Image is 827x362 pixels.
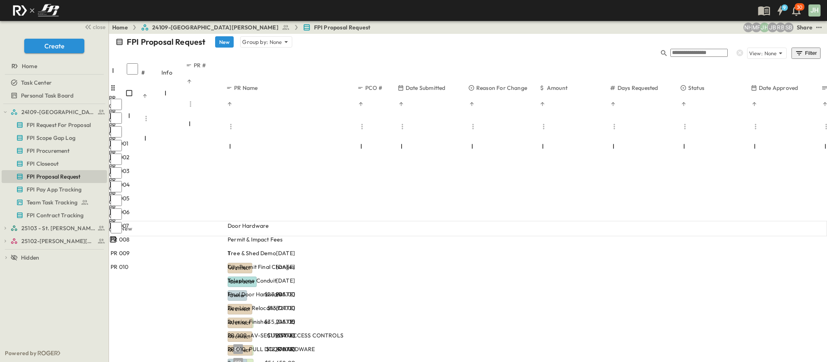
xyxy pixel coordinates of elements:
[752,23,761,32] div: Monica Pruteanu (mpruteanu@fpibuilders.com)
[228,331,343,339] span: PR 009- AV-SECURITY-ACCESS CONTROLS
[111,222,122,233] input: Select row
[2,157,107,170] div: FPI Closeouttest
[27,121,91,129] span: FPI Request For Proposal
[2,235,107,248] div: 25102-Christ The Redeemer Anglican Churchtest
[10,235,105,247] a: 25102-Christ The Redeemer Anglican Church
[270,38,282,46] p: None
[2,131,107,144] div: FPI Scope Gap Logtest
[141,61,161,84] div: #
[242,38,268,46] p: Group by:
[2,132,105,144] a: FPI Scope Gap Log
[81,21,107,32] button: close
[776,23,785,32] div: Regina Barnett (rbarnett@fpibuilders.com)
[2,77,105,88] a: Task Center
[2,158,105,169] a: FPI Closeout
[109,94,125,110] div: PR 001
[127,36,205,48] p: FPI Proposal Request
[186,78,193,85] button: Sort
[303,23,371,31] a: FPI Proposal Request
[2,209,107,222] div: FPI Contract Trackingtest
[111,263,128,271] span: PR 010
[22,62,37,70] span: Home
[111,167,122,179] input: Select row
[772,3,788,18] button: 9
[194,61,206,69] p: PR #
[768,23,777,32] div: Jeremiah Bailey (jbailey@fpibuilders.com)
[10,2,62,19] img: c8d7d1ed905e502e8f77bf7063faec64e13b34fdb1f2bdd94b0e311fc34f8000.png
[111,154,122,165] input: Select row
[111,140,122,151] input: Select row
[111,195,122,206] input: Select row
[764,49,777,57] p: None
[228,235,283,243] span: Permit & Impact Fees
[2,90,105,101] a: Personal Task Board
[2,60,105,72] a: Home
[2,119,107,131] div: FPI Request For Proposaltest
[743,23,753,32] div: Nila Hutcheson (nhutcheson@fpibuilders.com)
[228,318,270,326] span: Interior Finishes
[111,208,122,220] input: Select row
[2,196,107,209] div: Team Task Trackingtest
[749,50,763,57] p: View:
[2,144,107,157] div: FPI Procurementtest
[21,224,95,232] span: 25103 - St. [PERSON_NAME] Phase 2
[2,119,105,131] a: FPI Request For Proposal
[10,223,105,234] a: 25103 - St. [PERSON_NAME] Phase 2
[2,222,107,235] div: 25103 - St. [PERSON_NAME] Phase 2test
[797,23,812,31] div: Share
[228,290,283,298] span: Final Door Hardware
[10,106,105,118] a: 24109-St. Teresa of Calcutta Parish Hall
[112,23,375,31] nav: breadcrumbs
[111,249,130,257] span: PR 009
[228,263,295,271] span: City Permit Final Changes
[2,89,107,102] div: Personal Task Boardtest
[791,48,821,59] button: Filter
[27,134,75,142] span: FPI Scope Gap Log
[215,36,234,48] button: New
[783,4,786,11] h6: 9
[784,23,794,32] div: Sterling Barnett (sterling@fpibuilders.com)
[814,23,824,32] button: test
[21,237,95,245] span: 25102-Christ The Redeemer Anglican Church
[314,23,371,31] span: FPI Proposal Request
[2,145,105,156] a: FPI Procurement
[808,4,821,17] button: JH
[21,92,73,100] span: Personal Task Board
[2,210,105,221] a: FPI Contract Tracking
[808,4,821,17] div: JH
[111,112,122,124] input: Select row
[228,277,276,285] span: Telephone Conduit
[797,4,802,10] p: 30
[27,160,59,168] span: FPI Closeout
[152,23,278,31] span: 24109-[GEOGRAPHIC_DATA][PERSON_NAME]
[27,211,84,219] span: FPI Contract Tracking
[27,185,82,193] span: FPI Pay App Tracking
[2,106,107,119] div: 24109-St. Teresa of Calcutta Parish Halltest
[161,61,186,84] div: Info
[2,170,107,183] div: FPI Proposal Requesttest
[27,147,70,155] span: FPI Procurement
[141,23,290,31] a: 24109-[GEOGRAPHIC_DATA][PERSON_NAME]
[111,126,122,137] input: Select row
[2,197,105,208] a: Team Task Tracking
[111,181,122,192] input: Select row
[27,173,80,181] span: FPI Proposal Request
[21,108,95,116] span: 24109-St. Teresa of Calcutta Parish Hall
[795,49,817,58] div: Filter
[228,222,269,230] span: Door Hardware
[2,184,105,195] a: FPI Pay App Tracking
[228,345,315,353] span: PR 010- PULL DOOR HARDWARE
[2,171,105,182] a: FPI Proposal Request
[228,249,276,257] span: Tree & Shed Demo
[27,198,77,206] span: Team Task Tracking
[2,183,107,196] div: FPI Pay App Trackingtest
[93,23,105,31] span: close
[21,254,39,262] span: Hidden
[228,304,279,312] span: Fire Line Relocation
[112,23,128,31] a: Home
[24,39,84,53] button: Create
[21,79,52,87] span: Task Center
[111,99,122,110] input: Select row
